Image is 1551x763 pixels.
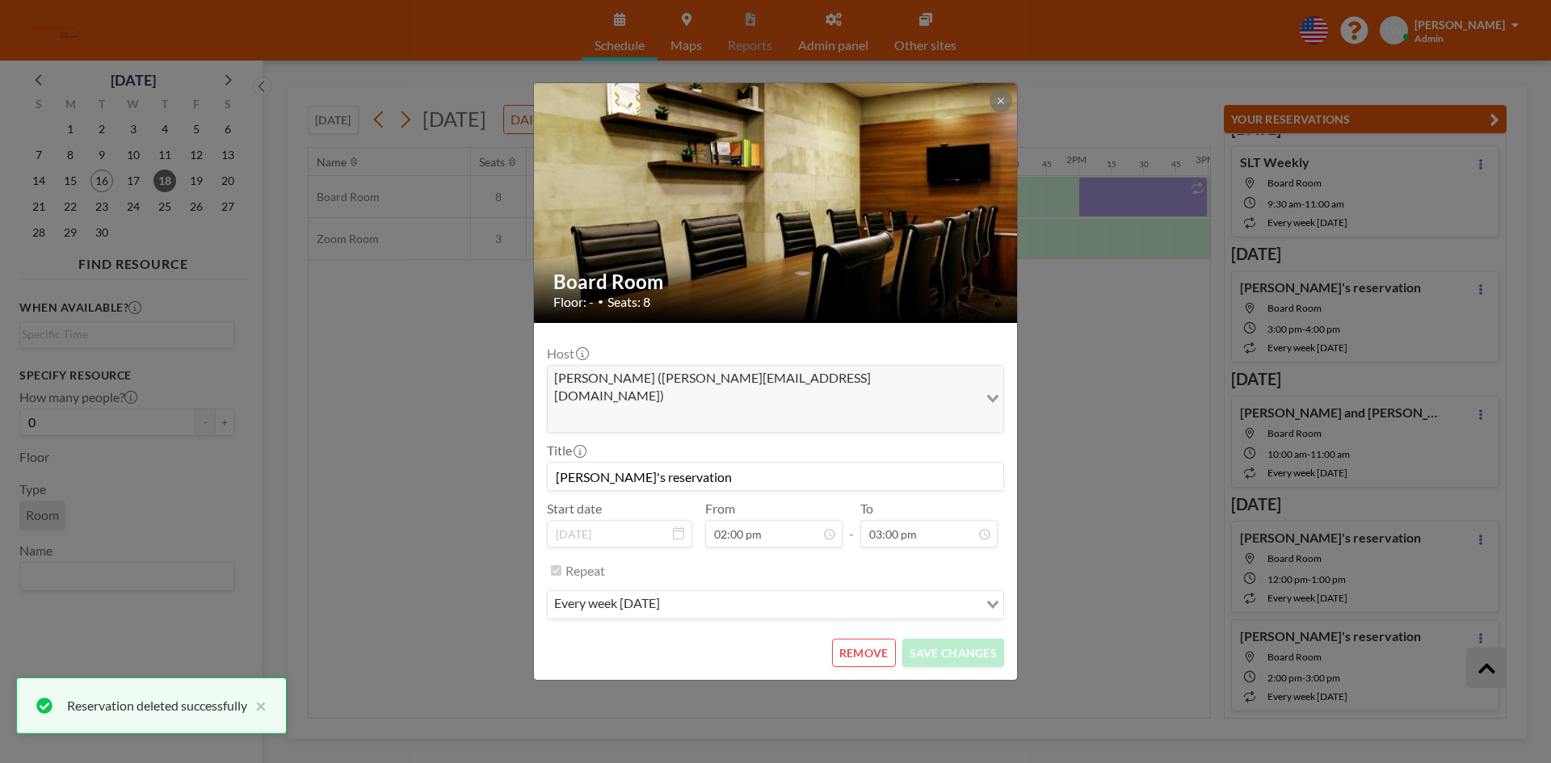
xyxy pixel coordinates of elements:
[860,501,873,517] label: To
[665,594,977,615] input: Search for option
[548,463,1003,490] input: (No title)
[549,408,977,429] input: Search for option
[551,594,663,615] span: every week [DATE]
[247,696,267,715] button: close
[551,369,975,405] span: [PERSON_NAME] ([PERSON_NAME][EMAIL_ADDRESS][DOMAIN_NAME])
[534,41,1019,364] img: 537.jpg
[548,366,1003,433] div: Search for option
[832,639,896,667] button: REMOVE
[607,294,650,310] span: Seats: 8
[849,506,854,542] span: -
[553,270,999,294] h2: Board Room
[598,296,603,308] span: •
[565,563,605,579] label: Repeat
[547,346,587,362] label: Host
[705,501,735,517] label: From
[547,501,602,517] label: Start date
[548,591,1003,618] div: Search for option
[547,442,585,459] label: Title
[553,294,594,310] span: Floor: -
[67,696,247,715] div: Reservation deleted successfully
[902,639,1004,667] button: SAVE CHANGES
